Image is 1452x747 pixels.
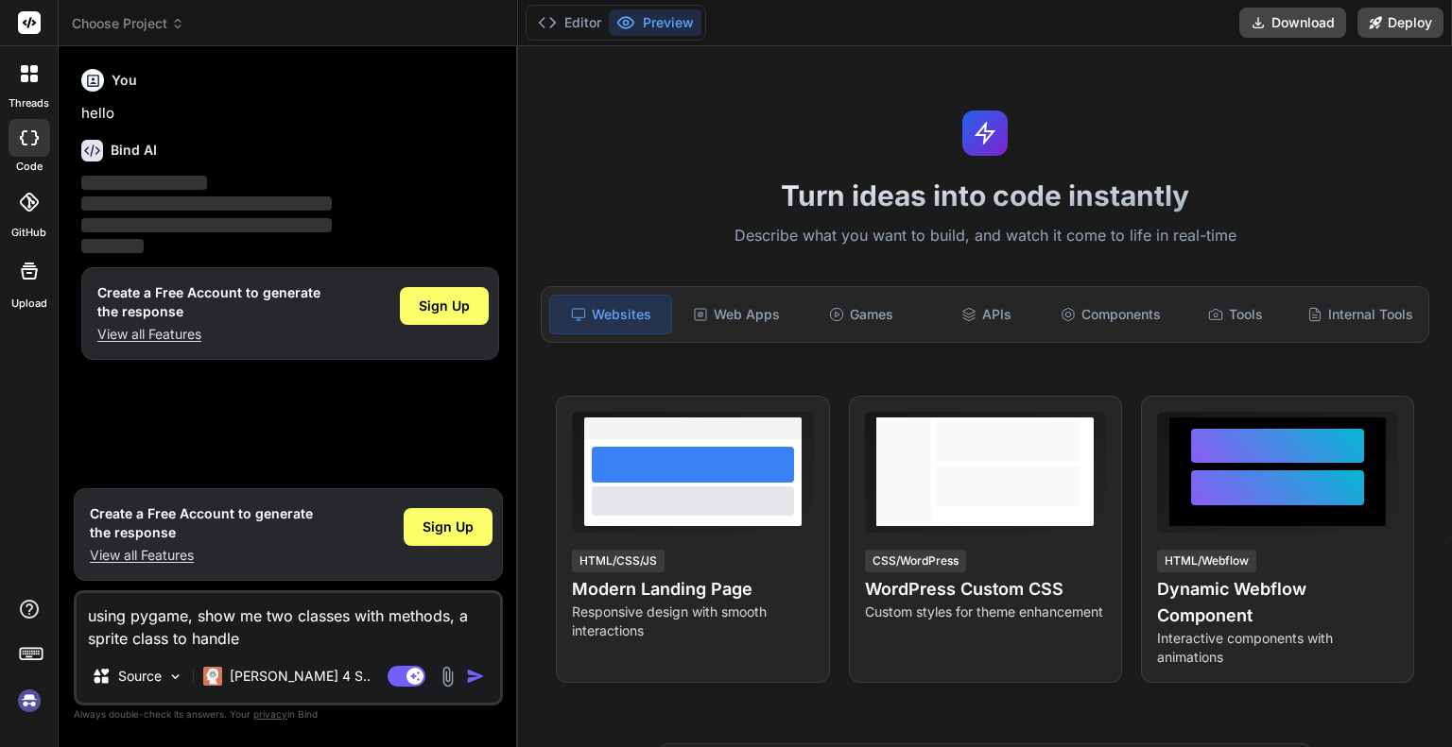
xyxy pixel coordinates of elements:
[81,196,332,211] span: ‌
[77,593,500,650] textarea: using pygame, show me two classes with methods, a sprite class to handle
[90,504,313,542] h1: Create a Free Account to generate the response
[801,295,922,334] div: Games
[11,296,47,312] label: Upload
[97,283,320,321] h1: Create a Free Account to generate the response
[865,576,1106,603] h4: WordPress Custom CSS
[419,297,470,315] span: Sign Up
[865,603,1106,621] p: Custom styles for theme enhancement
[13,685,45,717] img: signin
[865,550,966,572] div: CSS/WordPress
[676,295,797,334] div: Web Apps
[572,550,665,572] div: HTML/CSS/JS
[925,295,1046,334] div: APIs
[609,9,701,36] button: Preview
[203,667,222,686] img: Claude 4 Sonnet
[81,239,144,253] span: ‌
[1175,295,1296,334] div: Tools
[230,667,371,686] p: [PERSON_NAME] 4 S..
[16,159,43,175] label: code
[90,546,313,565] p: View all Features
[81,103,499,125] p: hello
[530,9,609,36] button: Editor
[423,518,474,536] span: Sign Up
[437,666,458,688] img: attachment
[1357,8,1443,38] button: Deploy
[529,178,1441,212] h1: Turn ideas into code instantly
[1300,295,1421,334] div: Internal Tools
[118,667,162,686] p: Source
[112,71,137,90] h6: You
[97,325,320,344] p: View all Features
[529,224,1441,248] p: Describe what you want to build, and watch it come to life in real-time
[1239,8,1346,38] button: Download
[253,708,287,720] span: privacy
[572,603,813,640] p: Responsive design with smooth interactions
[72,14,184,33] span: Choose Project
[1050,295,1171,334] div: Components
[1157,550,1256,572] div: HTML/Webflow
[572,576,813,603] h4: Modern Landing Page
[11,225,46,241] label: GitHub
[167,669,183,685] img: Pick Models
[549,295,672,334] div: Websites
[81,218,332,232] span: ‌
[111,141,157,160] h6: Bind AI
[74,705,503,723] p: Always double-check its answers. Your in Bind
[81,176,207,190] span: ‌
[9,95,49,111] label: threads
[466,667,485,686] img: icon
[1157,629,1398,667] p: Interactive components with animations
[1157,576,1398,629] h4: Dynamic Webflow Component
